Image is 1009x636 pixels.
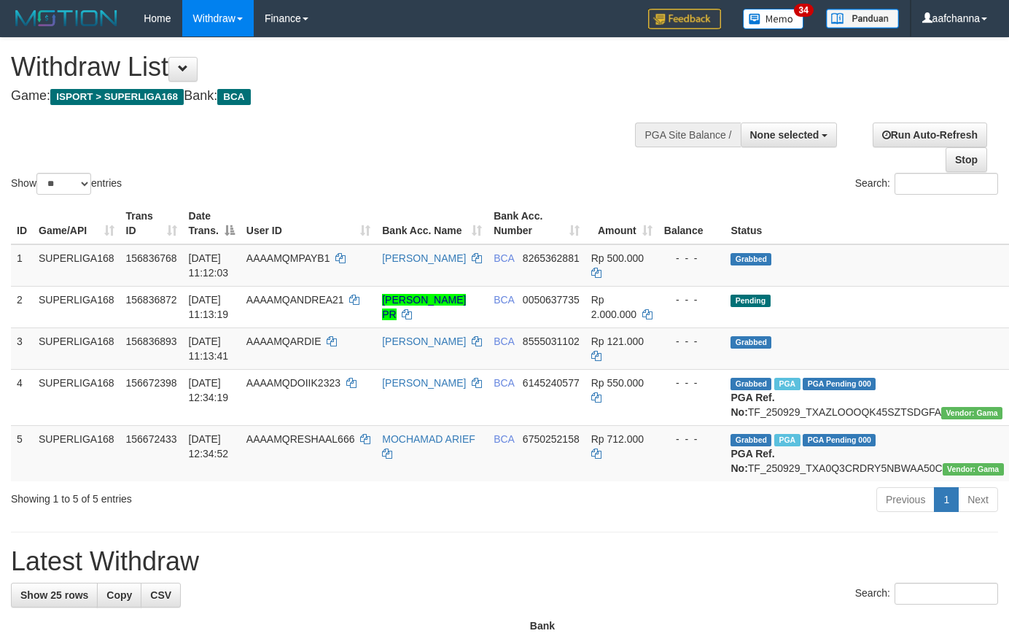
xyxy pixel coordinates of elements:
[648,9,721,29] img: Feedback.jpg
[494,252,514,264] span: BCA
[934,487,959,512] a: 1
[664,292,720,307] div: - - -
[523,433,580,445] span: Copy 6750252158 to clipboard
[382,336,466,347] a: [PERSON_NAME]
[382,377,466,389] a: [PERSON_NAME]
[488,203,585,244] th: Bank Acc. Number: activate to sort column ascending
[189,377,229,403] span: [DATE] 12:34:19
[731,253,771,265] span: Grabbed
[741,123,838,147] button: None selected
[803,378,876,390] span: PGA Pending
[591,252,644,264] span: Rp 500.000
[664,251,720,265] div: - - -
[774,434,800,446] span: Marked by aafsoycanthlai
[873,123,987,147] a: Run Auto-Refresh
[725,369,1009,425] td: TF_250929_TXAZLOOOQK45SZTSDGFA
[731,295,770,307] span: Pending
[246,252,330,264] span: AAAAMQMPAYB1
[11,173,122,195] label: Show entries
[50,89,184,105] span: ISPORT > SUPERLIGA168
[33,286,120,327] td: SUPERLIGA168
[183,203,241,244] th: Date Trans.: activate to sort column descending
[33,327,120,369] td: SUPERLIGA168
[664,376,720,390] div: - - -
[382,252,466,264] a: [PERSON_NAME]
[494,377,514,389] span: BCA
[658,203,725,244] th: Balance
[11,369,33,425] td: 4
[664,432,720,446] div: - - -
[126,433,177,445] span: 156672433
[11,547,998,576] h1: Latest Withdraw
[523,377,580,389] span: Copy 6145240577 to clipboard
[20,589,88,601] span: Show 25 rows
[523,336,580,347] span: Copy 8555031102 to clipboard
[376,203,488,244] th: Bank Acc. Name: activate to sort column ascending
[591,433,644,445] span: Rp 712.000
[189,294,229,320] span: [DATE] 11:13:19
[591,294,636,320] span: Rp 2.000.000
[591,336,644,347] span: Rp 121.000
[126,252,177,264] span: 156836768
[36,173,91,195] select: Showentries
[246,336,322,347] span: AAAAMQARDIE
[750,129,819,141] span: None selected
[803,434,876,446] span: PGA Pending
[241,203,376,244] th: User ID: activate to sort column ascending
[11,53,658,82] h1: Withdraw List
[126,377,177,389] span: 156672398
[11,203,33,244] th: ID
[731,448,774,474] b: PGA Ref. No:
[855,173,998,195] label: Search:
[150,589,171,601] span: CSV
[523,294,580,306] span: Copy 0050637735 to clipboard
[33,369,120,425] td: SUPERLIGA168
[11,7,122,29] img: MOTION_logo.png
[141,583,181,608] a: CSV
[731,378,771,390] span: Grabbed
[635,123,740,147] div: PGA Site Balance /
[725,425,1009,481] td: TF_250929_TXA0Q3CRDRY5NBWAA50C
[33,425,120,481] td: SUPERLIGA168
[494,294,514,306] span: BCA
[11,89,658,104] h4: Game: Bank:
[876,487,935,512] a: Previous
[382,433,475,445] a: MOCHAMAD ARIEF
[855,583,998,605] label: Search:
[731,392,774,418] b: PGA Ref. No:
[246,294,344,306] span: AAAAMQANDREA21
[11,486,410,506] div: Showing 1 to 5 of 5 entries
[941,407,1002,419] span: Vendor URL: https://trx31.1velocity.biz
[246,433,355,445] span: AAAAMQRESHAAL666
[11,425,33,481] td: 5
[946,147,987,172] a: Stop
[664,334,720,349] div: - - -
[943,463,1004,476] span: Vendor URL: https://trx31.1velocity.biz
[11,286,33,327] td: 2
[743,9,804,29] img: Button%20Memo.svg
[958,487,998,512] a: Next
[731,434,771,446] span: Grabbed
[120,203,183,244] th: Trans ID: activate to sort column ascending
[382,294,466,320] a: [PERSON_NAME] PR
[725,203,1009,244] th: Status
[106,589,132,601] span: Copy
[826,9,899,28] img: panduan.png
[246,377,340,389] span: AAAAMQDOIIK2323
[126,336,177,347] span: 156836893
[585,203,658,244] th: Amount: activate to sort column ascending
[217,89,250,105] span: BCA
[494,336,514,347] span: BCA
[126,294,177,306] span: 156836872
[591,377,644,389] span: Rp 550.000
[97,583,141,608] a: Copy
[11,327,33,369] td: 3
[774,378,800,390] span: Marked by aafsoycanthlai
[895,583,998,605] input: Search:
[189,336,229,362] span: [DATE] 11:13:41
[33,244,120,287] td: SUPERLIGA168
[731,336,771,349] span: Grabbed
[794,4,814,17] span: 34
[11,583,98,608] a: Show 25 rows
[494,433,514,445] span: BCA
